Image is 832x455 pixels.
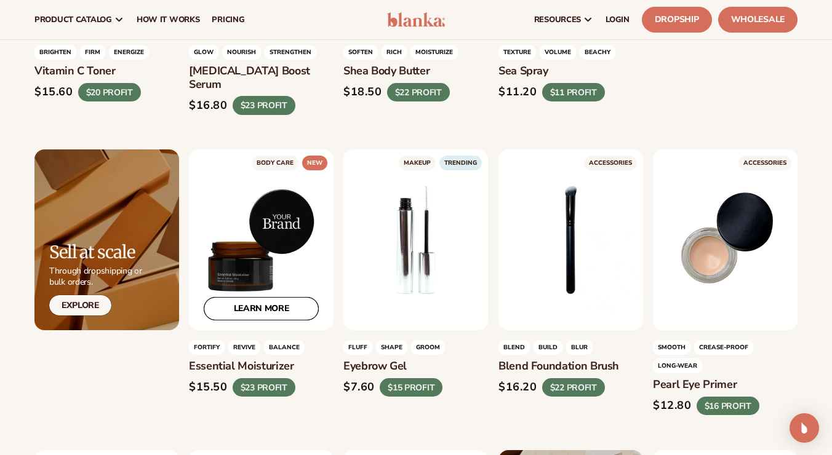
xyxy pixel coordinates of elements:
span: long-wear [653,358,702,373]
span: glow [189,45,218,60]
span: fluff [343,340,372,355]
div: Open Intercom Messenger [790,413,819,443]
span: LOGIN [606,15,630,25]
span: How It Works [137,15,200,25]
span: balance [264,340,305,355]
span: shape [376,340,407,355]
span: Texture [498,45,536,60]
span: pricing [212,15,244,25]
h3: Essential moisturizer [189,360,334,373]
div: $22 PROFIT [542,378,604,397]
h3: Pearl eye primer [653,378,798,392]
span: resources [534,15,581,25]
div: $20 PROFIT [78,83,141,102]
a: Wholesale [718,7,798,33]
div: $23 PROFIT [233,378,295,397]
h3: Shea body butter [343,65,488,78]
div: $18.50 [343,86,382,100]
a: Dropship [642,7,712,33]
span: fortify [189,340,225,355]
span: groom [411,340,445,355]
a: Explore [49,295,111,315]
div: $22 PROFIT [387,83,450,102]
h3: Vitamin c toner [34,65,179,78]
span: moisturize [410,45,458,60]
h3: Sea spray [498,65,643,78]
span: product catalog [34,15,112,25]
span: volume [540,45,576,60]
div: $12.80 [653,400,692,413]
span: revive [228,340,260,355]
span: smooth [653,340,690,355]
a: LEARN MORE [204,297,319,320]
div: $15.60 [34,86,73,100]
div: $16 PROFIT [696,397,759,416]
span: firm [80,45,105,60]
h3: Blend foundation brush [498,360,643,373]
div: $16.80 [189,99,228,113]
span: blend [498,340,530,355]
div: $7.60 [343,381,375,395]
h3: Eyebrow gel [343,360,488,373]
span: rich [382,45,407,60]
img: logo [387,12,445,27]
div: $11 PROFIT [542,83,604,102]
div: $23 PROFIT [233,97,295,116]
span: BLUR [566,340,593,355]
span: soften [343,45,378,60]
p: Through dropshipping or bulk orders. [49,266,142,288]
span: beachy [580,45,615,60]
span: crease-proof [694,340,753,355]
div: $15.50 [189,381,228,395]
span: build [534,340,562,355]
div: $15 PROFIT [380,378,442,397]
h2: Sell at scale [49,243,142,262]
span: energize [109,45,149,60]
span: strengthen [265,45,316,60]
span: nourish [222,45,261,60]
div: $11.20 [498,86,537,100]
span: Brighten [34,45,76,60]
h3: [MEDICAL_DATA] boost serum [189,65,334,91]
div: $16.20 [498,381,537,395]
